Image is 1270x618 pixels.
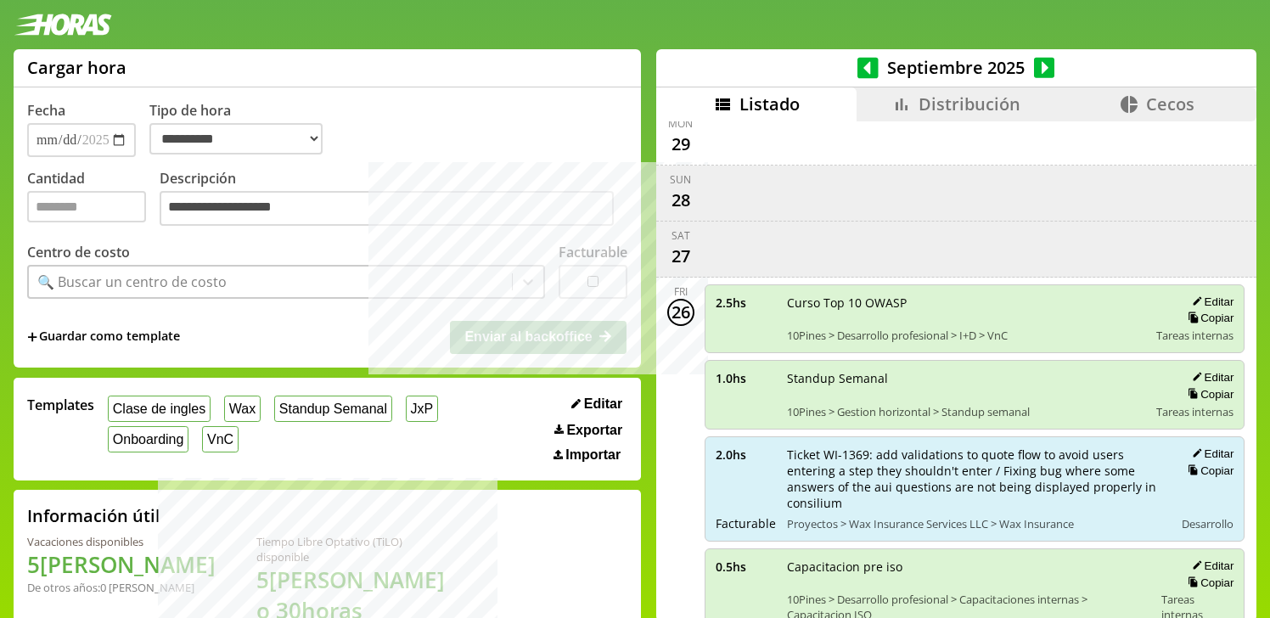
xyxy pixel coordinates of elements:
div: 26 [667,299,694,326]
span: Proyectos > Wax Insurance Services LLC > Wax Insurance [787,516,1163,531]
div: Sun [670,172,691,187]
div: 28 [667,187,694,214]
span: Tareas internas [1156,328,1233,343]
div: Mon [668,116,693,131]
button: Editar [1187,295,1233,309]
div: Fri [674,284,688,299]
span: Facturable [716,515,775,531]
span: Capacitacion pre iso [787,559,1150,575]
span: Ticket WI-1369: add validations to quote flow to avoid users entering a step they shouldn't enter... [787,447,1163,511]
input: Cantidad [27,191,146,222]
span: 1.0 hs [716,370,775,386]
span: Distribución [919,93,1020,115]
button: JxP [406,396,438,422]
label: Cantidad [27,169,160,231]
span: 10Pines > Gestion horizontal > Standup semanal [787,404,1145,419]
textarea: Descripción [160,191,614,227]
button: Editar [1187,559,1233,573]
button: Copiar [1183,387,1233,402]
select: Tipo de hora [149,123,323,154]
div: 29 [667,131,694,158]
span: Importar [565,447,621,463]
h2: Información útil [27,504,160,527]
span: +Guardar como template [27,328,180,346]
button: Editar [566,396,627,413]
span: Tareas internas [1156,404,1233,419]
div: De otros años: 0 [PERSON_NAME] [27,580,216,595]
button: VnC [202,426,239,452]
div: Sat [672,228,690,243]
button: Copiar [1183,311,1233,325]
h1: Cargar hora [27,56,126,79]
h1: 5 [PERSON_NAME] [27,549,216,580]
button: Onboarding [108,426,188,452]
label: Facturable [559,243,627,261]
span: + [27,328,37,346]
div: 🔍 Buscar un centro de costo [37,272,227,291]
button: Standup Semanal [274,396,392,422]
button: Editar [1187,447,1233,461]
span: Cecos [1146,93,1194,115]
span: Listado [739,93,800,115]
button: Exportar [549,422,627,439]
span: Templates [27,396,94,414]
span: Standup Semanal [787,370,1145,386]
button: Copiar [1183,576,1233,590]
img: logotipo [14,14,112,36]
button: Editar [1187,370,1233,385]
span: Desarrollo [1182,516,1233,531]
label: Descripción [160,169,627,231]
div: Vacaciones disponibles [27,534,216,549]
span: 2.5 hs [716,295,775,311]
div: Tiempo Libre Optativo (TiLO) disponible [256,534,451,565]
span: 10Pines > Desarrollo profesional > I+D > VnC [787,328,1145,343]
label: Tipo de hora [149,101,336,157]
button: Wax [224,396,261,422]
div: 27 [667,243,694,270]
button: Copiar [1183,463,1233,478]
span: 0.5 hs [716,559,775,575]
span: Curso Top 10 OWASP [787,295,1145,311]
label: Fecha [27,101,65,120]
button: Clase de ingles [108,396,211,422]
label: Centro de costo [27,243,130,261]
span: 2.0 hs [716,447,775,463]
span: Editar [584,396,622,412]
span: Septiembre 2025 [879,56,1034,79]
span: Exportar [566,423,622,438]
